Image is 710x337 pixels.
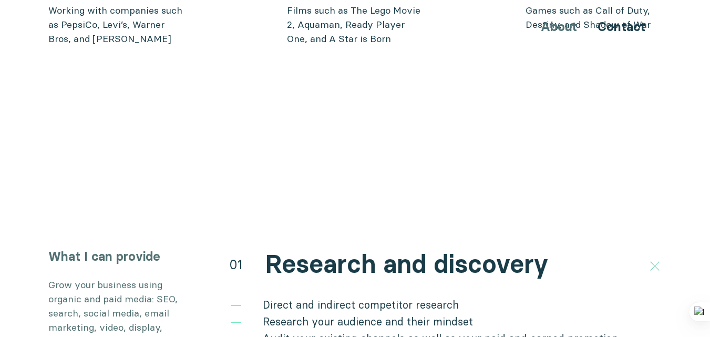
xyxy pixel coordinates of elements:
a: Contact [598,19,645,34]
li: Research your audience and their mindset [229,313,662,330]
li: Direct and indirect competitor research [229,297,662,313]
div: 01 [229,255,243,274]
p: Games such as Call of Duty, Destiny, and Shadow of War [526,3,662,32]
p: Films such as The Lego Movie 2, Aquaman, Ready Player One, and A Star is Born [287,3,424,46]
h3: What I can provide [48,248,185,265]
h2: Research and discovery [265,249,548,280]
p: Working with companies such as PepsiCo, Levi’s, Warner Bros, and [PERSON_NAME] [48,3,185,46]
